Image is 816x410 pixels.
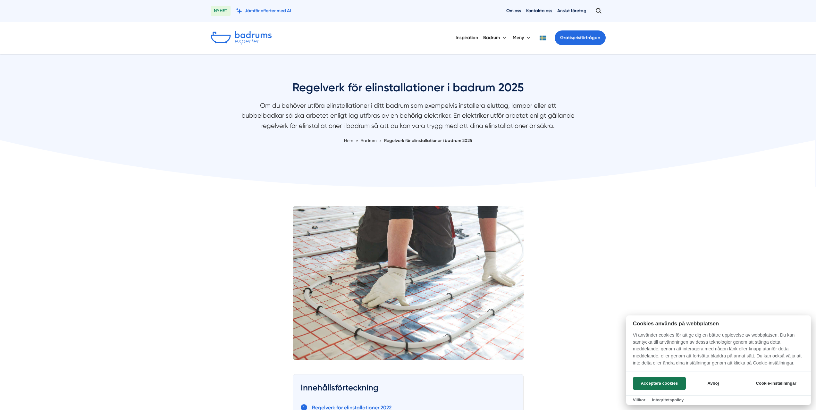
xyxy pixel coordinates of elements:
button: Acceptera cookies [633,377,686,390]
button: Cookie-inställningar [748,377,804,390]
a: Integritetspolicy [652,397,684,402]
button: Avböj [688,377,739,390]
p: Vi använder cookies för att ge dig en bättre upplevelse av webbplatsen. Du kan samtycka till anvä... [626,332,811,371]
a: Villkor [633,397,645,402]
h2: Cookies används på webbplatsen [626,321,811,327]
